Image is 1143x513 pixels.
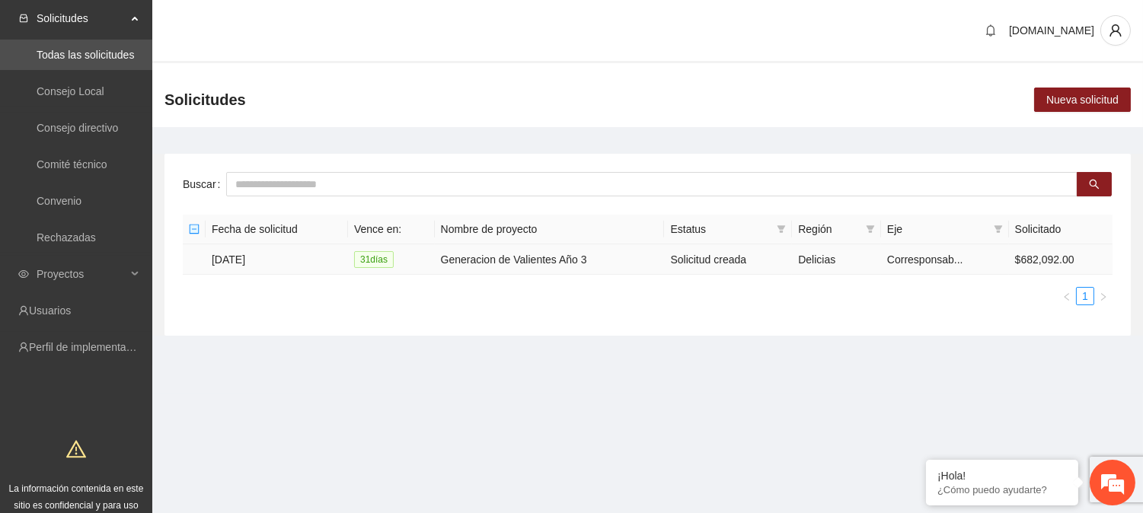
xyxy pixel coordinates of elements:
[37,85,104,97] a: Consejo Local
[1076,287,1094,305] li: 1
[37,122,118,134] a: Consejo directivo
[435,215,665,244] th: Nombre de proyecto
[1100,15,1131,46] button: user
[29,341,148,353] a: Perfil de implementadora
[29,304,71,317] a: Usuarios
[18,13,29,24] span: inbox
[37,3,126,33] span: Solicitudes
[1046,91,1119,108] span: Nueva solicitud
[937,470,1067,482] div: ¡Hola!
[18,269,29,279] span: eye
[1077,172,1112,196] button: search
[887,253,963,266] span: Corresponsab...
[1009,244,1113,275] td: $682,092.00
[863,218,878,241] span: filter
[1101,24,1130,37] span: user
[979,18,1003,43] button: bell
[1009,24,1094,37] span: [DOMAIN_NAME]
[774,218,789,241] span: filter
[1009,215,1113,244] th: Solicitado
[1089,179,1100,191] span: search
[1094,287,1113,305] li: Next Page
[183,172,226,196] label: Buscar
[37,158,107,170] a: Comité técnico
[1058,287,1076,305] button: left
[37,195,81,207] a: Convenio
[979,24,1002,37] span: bell
[206,244,348,275] td: [DATE]
[189,224,200,234] span: minus-square
[798,221,860,237] span: Región
[1058,287,1076,305] li: Previous Page
[866,225,875,234] span: filter
[792,244,881,275] td: Delicias
[937,484,1067,495] p: ¿Cómo puedo ayudarte?
[1062,292,1071,301] span: left
[887,221,988,237] span: Eje
[435,244,665,275] td: Generacion de Valientes Año 3
[348,215,435,244] th: Vence en:
[206,215,348,244] th: Fecha de solicitud
[670,221,771,237] span: Estatus
[37,259,126,289] span: Proyectos
[991,218,1006,241] span: filter
[994,225,1003,234] span: filter
[354,251,394,268] span: 31 día s
[37,49,134,61] a: Todas las solicitudes
[664,244,792,275] td: Solicitud creada
[164,88,246,112] span: Solicitudes
[1077,288,1094,304] a: 1
[66,439,86,459] span: warning
[37,231,96,244] a: Rechazadas
[777,225,786,234] span: filter
[1099,292,1108,301] span: right
[1094,287,1113,305] button: right
[1034,88,1131,112] button: Nueva solicitud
